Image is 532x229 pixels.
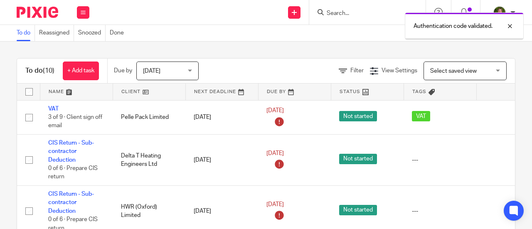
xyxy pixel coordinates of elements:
[412,111,430,121] span: VAT
[48,191,94,214] a: CIS Return - Sub-contractor Deduction
[266,108,284,113] span: [DATE]
[48,106,59,112] a: VAT
[430,68,477,74] span: Select saved view
[350,68,364,74] span: Filter
[382,68,417,74] span: View Settings
[113,100,185,134] td: Pelle Pack Limited
[110,25,128,41] a: Done
[113,134,185,185] td: Delta T Heating Engineers Ltd
[412,89,426,94] span: Tags
[414,22,493,30] p: Authentication code validated.
[266,150,284,156] span: [DATE]
[339,111,377,121] span: Not started
[39,25,74,41] a: Reassigned
[78,25,106,41] a: Snoozed
[143,68,160,74] span: [DATE]
[185,100,258,134] td: [DATE]
[412,156,468,164] div: ---
[17,7,58,18] img: Pixie
[114,66,132,75] p: Due by
[25,66,54,75] h1: To do
[185,134,258,185] td: [DATE]
[43,67,54,74] span: (10)
[339,205,377,215] span: Not started
[412,207,468,215] div: ---
[17,25,35,41] a: To do
[48,165,98,180] span: 0 of 6 · Prepare CIS return
[48,114,102,129] span: 3 of 9 · Client sign off email
[339,154,377,164] span: Not started
[266,202,284,207] span: [DATE]
[493,6,506,19] img: pcwCs64t.jpeg
[63,62,99,80] a: + Add task
[48,140,94,163] a: CIS Return - Sub-contractor Deduction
